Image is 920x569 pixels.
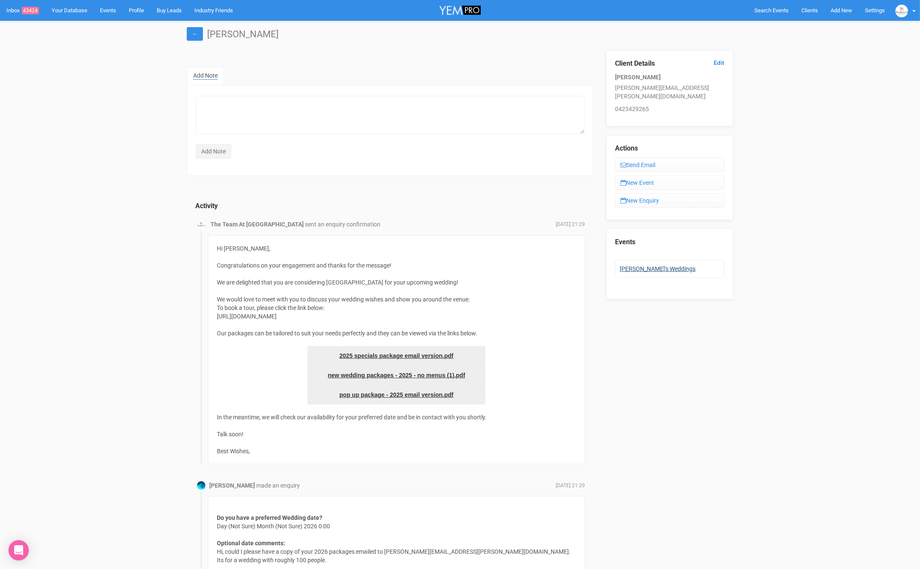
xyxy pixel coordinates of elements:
span: Clients [801,7,818,14]
p: 0423429265 [615,105,724,113]
a: New Enquiry [615,193,724,208]
legend: Actions [615,144,724,153]
strong: [PERSON_NAME] [209,482,255,489]
legend: Client Details [615,59,724,69]
span: [DATE] 21:29 [556,221,585,228]
strong: The Team At [GEOGRAPHIC_DATA] [211,221,304,228]
input: Add Note [196,144,231,159]
a: Add Note [187,67,224,85]
p: [PERSON_NAME][EMAIL_ADDRESS][PERSON_NAME][DOMAIN_NAME] [615,84,724,100]
strong: [PERSON_NAME] [615,74,661,81]
img: BGLogo.jpg [197,220,205,229]
span: made an enquiry [256,482,300,489]
legend: Events [615,237,724,247]
strong: Do you have a preferred Wedding date? [217,514,322,521]
legend: Activity [195,201,238,211]
a: pop up package - 2025 email version.pdf [308,385,485,404]
strong: Optional date comments: [217,540,285,547]
a: new wedding packages - 2025 - no menus (1).pdf [308,365,485,385]
img: Profile Image [197,481,205,490]
span: sent an enquiry confirmation [305,221,380,228]
div: Hi [PERSON_NAME], Congratulations on your engagement and thanks for the message! We are delighted... [208,235,585,464]
span: Search Events [754,7,789,14]
a: New Event [615,176,724,190]
a: Edit [714,59,724,67]
a: Send Email [615,158,724,172]
h1: [PERSON_NAME] [187,29,733,39]
a: 2025 specials package email version.pdf [308,346,485,365]
div: Open Intercom Messenger [8,540,29,561]
span: [DATE] 21:29 [556,482,585,489]
img: BGLogo.jpg [895,5,908,17]
a: [PERSON_NAME]'s Weddings [620,265,696,272]
span: 43424 [22,7,39,14]
a: ← [187,27,203,41]
span: Add New [831,7,852,14]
